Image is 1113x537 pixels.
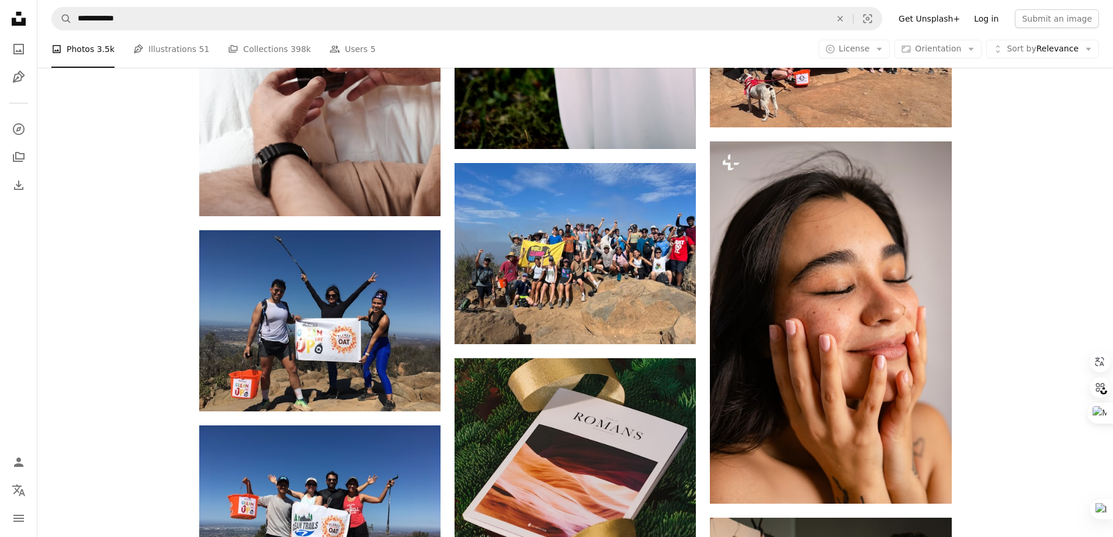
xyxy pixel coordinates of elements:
button: Sort byRelevance [986,40,1099,58]
img: a group of people standing on top of a mountain [455,163,696,344]
span: Orientation [915,44,961,53]
a: Collections [7,145,30,169]
a: A woman with her hands on her face [710,317,951,327]
a: Illustrations [7,65,30,89]
a: Collections 398k [228,30,311,68]
button: Language [7,479,30,502]
a: Log in [967,9,1005,28]
span: License [839,44,870,53]
button: Orientation [894,40,982,58]
a: Explore [7,117,30,141]
a: Illustrations 51 [133,30,209,68]
button: License [819,40,890,58]
button: Search Unsplash [52,8,72,30]
a: Log in / Sign up [7,451,30,474]
a: Users 5 [330,30,376,68]
span: Relevance [1007,43,1079,55]
a: Photos [7,37,30,61]
button: Clear [827,8,853,30]
a: a group of people standing on top of a mountain [199,510,441,521]
button: Submit an image [1015,9,1099,28]
img: A woman with her hands on her face [710,141,951,504]
span: Sort by [1007,44,1036,53]
a: a group of people standing on top of a mountain [455,248,696,259]
span: 398k [290,43,311,56]
button: Visual search [854,8,882,30]
span: 5 [370,43,376,56]
a: three women holding a sign on top of a mountain [199,315,441,325]
img: three women holding a sign on top of a mountain [199,230,441,411]
a: Get Unsplash+ [892,9,967,28]
button: Menu [7,507,30,530]
span: 51 [199,43,210,56]
a: Home — Unsplash [7,7,30,33]
a: Download History [7,174,30,197]
form: Find visuals sitewide [51,7,882,30]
